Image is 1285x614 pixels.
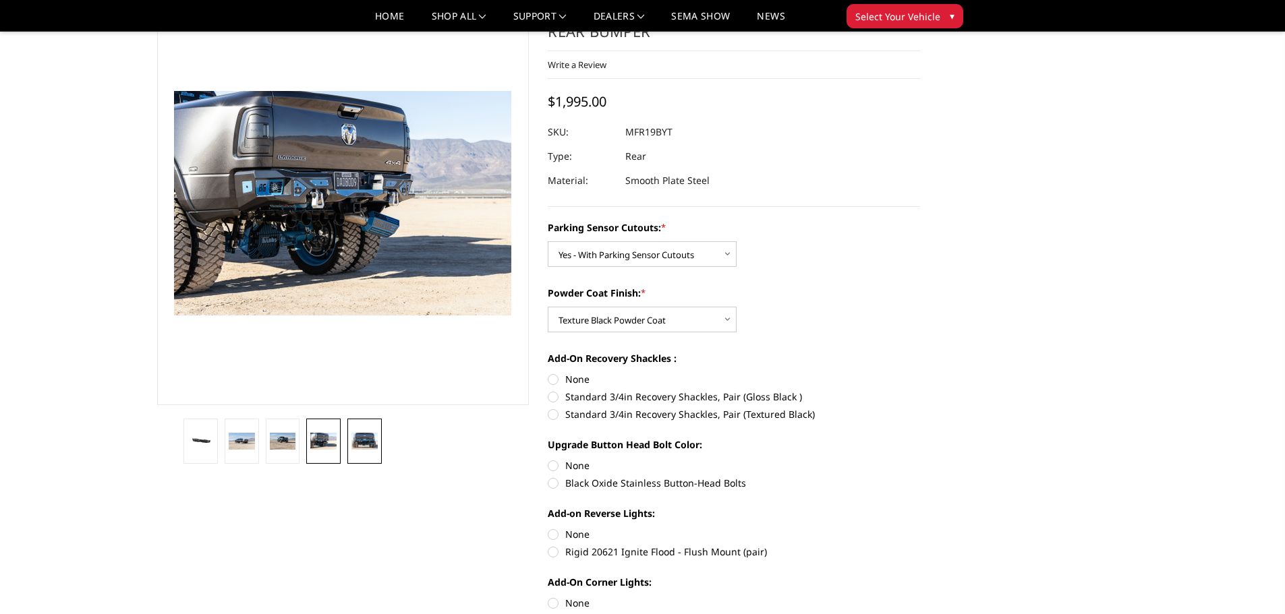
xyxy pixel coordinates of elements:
label: Black Oxide Stainless Button-Head Bolts [548,476,920,490]
label: None [548,596,920,610]
label: None [548,372,920,386]
label: Add-On Recovery Shackles : [548,351,920,365]
dd: Smooth Plate Steel [625,168,710,193]
img: 2019-2025 Ram 2500-3500 - Freedom Series - Rear Bumper [310,433,337,450]
span: $1,995.00 [548,92,606,111]
label: Add-on Reverse Lights: [548,506,920,520]
span: ▾ [950,9,954,23]
dt: Type: [548,144,615,168]
a: 2019-2025 Ram 2500-3500 - Freedom Series - Rear Bumper [157,1,530,405]
label: Upgrade Button Head Bolt Color: [548,437,920,452]
span: Select Your Vehicle [855,9,940,24]
label: Standard 3/4in Recovery Shackles, Pair (Textured Black) [548,407,920,421]
dt: Material: [548,168,615,193]
dt: SKU: [548,120,615,144]
label: Powder Coat Finish: [548,286,920,300]
label: Rigid 20621 Ignite Flood - Flush Mount (pair) [548,545,920,559]
img: 2019-2025 Ram 2500-3500 - Freedom Series - Rear Bumper [351,433,378,450]
label: Standard 3/4in Recovery Shackles, Pair (Gloss Black ) [548,390,920,404]
a: Support [513,11,567,31]
button: Select Your Vehicle [847,4,963,28]
a: Home [375,11,404,31]
a: SEMA Show [671,11,730,31]
label: None [548,458,920,472]
img: 2019-2025 Ram 2500-3500 - Freedom Series - Rear Bumper [188,435,214,447]
a: News [757,11,784,31]
a: shop all [432,11,486,31]
label: Add-On Corner Lights: [548,575,920,589]
iframe: Chat Widget [1218,549,1285,614]
label: None [548,527,920,541]
a: Write a Review [548,59,606,71]
dd: MFR19BYT [625,120,673,144]
a: Dealers [594,11,645,31]
label: Parking Sensor Cutouts: [548,220,920,235]
img: 2019-2025 Ram 2500-3500 - Freedom Series - Rear Bumper [270,433,296,450]
dd: Rear [625,144,646,168]
img: 2019-2025 Ram 2500-3500 - Freedom Series - Rear Bumper [229,433,255,450]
